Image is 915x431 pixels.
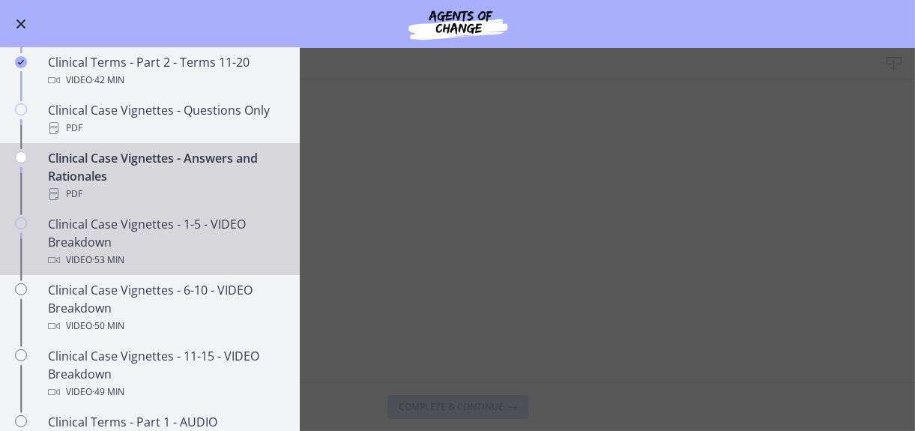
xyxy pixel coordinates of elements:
div: Clinical Case Vignettes - 6-10 - VIDEO Breakdown [48,281,282,335]
i: Completed [15,56,27,68]
div: Video [48,383,282,401]
span: · 49 min [92,383,124,401]
div: Video [48,317,282,335]
div: Clinical Case Vignettes - 1-5 - VIDEO Breakdown [48,215,282,269]
div: PDF [48,119,282,137]
div: Clinical Case Vignettes - Questions Only [48,101,282,137]
div: Video [48,71,282,89]
div: Clinical Case Vignettes - 11-15 - VIDEO Breakdown [48,347,282,401]
div: PDF [48,185,282,203]
button: Enable menu [12,15,30,33]
span: · 42 min [92,71,124,89]
span: · 50 min [92,317,124,335]
div: Clinical Case Vignettes - Answers and Rationales [48,149,282,203]
div: Clinical Terms - Part 2 - Terms 11-20 [48,53,282,89]
img: Agents of Change [368,6,548,42]
span: · 53 min [92,251,124,269]
div: Video [48,251,282,269]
